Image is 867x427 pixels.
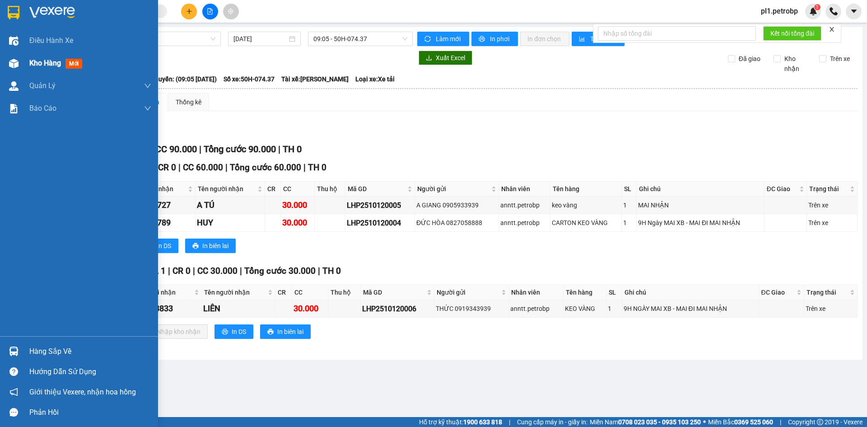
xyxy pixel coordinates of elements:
[754,5,805,17] span: pl1.petrobp
[564,285,606,300] th: Tên hàng
[233,34,287,44] input: 13/10/2025
[29,345,151,358] div: Hàng sắp về
[202,4,218,19] button: file-add
[315,182,345,197] th: Thu hộ
[198,184,256,194] span: Tên người nhận
[207,8,213,14] span: file-add
[29,59,61,67] span: Kho hàng
[638,218,763,228] div: 9H Ngày MAI XB - MAI ĐI MAI NHẬN
[204,287,266,297] span: Tên người nhận
[552,200,620,210] div: keo vàng
[9,59,19,68] img: warehouse-icon
[149,266,166,276] span: SL 1
[196,197,265,214] td: A TÚ
[202,241,228,251] span: In biên lai
[608,304,620,314] div: 1
[244,266,316,276] span: Tổng cước 30.000
[303,162,306,173] span: |
[328,285,361,300] th: Thu hộ
[282,199,313,211] div: 30.000
[192,243,199,250] span: printer
[157,241,171,251] span: In DS
[781,54,812,74] span: Kho nhận
[158,162,176,173] span: CR 0
[283,144,302,155] span: TH 0
[520,32,569,46] button: In đơn chọn
[267,328,274,336] span: printer
[814,4,820,10] sup: 1
[29,103,56,114] span: Báo cáo
[8,6,19,19] img: logo-vxr
[265,182,281,197] th: CR
[224,74,275,84] span: Số xe: 50H-074.37
[225,162,228,173] span: |
[292,285,328,300] th: CC
[322,266,341,276] span: TH 0
[294,302,326,315] div: 30.000
[168,266,170,276] span: |
[308,162,326,173] span: TH 0
[363,287,425,297] span: Mã GD
[806,304,856,314] div: Trên xe
[124,214,196,232] td: 0707536789
[9,81,19,91] img: warehouse-icon
[281,182,315,197] th: CC
[618,418,701,426] strong: 0708 023 035 - 0935 103 250
[9,36,19,46] img: warehouse-icon
[426,55,432,62] span: download
[281,74,349,84] span: Tài xế: [PERSON_NAME]
[490,34,511,44] span: In phơi
[347,217,413,229] div: LHP2510120004
[816,4,819,10] span: 1
[126,216,194,229] div: 0707536789
[826,54,853,64] span: Trên xe
[622,182,637,197] th: SL
[29,365,151,379] div: Hướng dẫn sử dụng
[232,327,246,337] span: In DS
[509,417,510,427] span: |
[196,214,265,232] td: HUY
[809,7,817,15] img: icon-new-feature
[144,105,151,112] span: down
[204,144,276,155] span: Tổng cước 90.000
[362,303,433,314] div: LHP2510120006
[199,144,201,155] span: |
[806,287,848,297] span: Trạng thái
[176,97,201,107] div: Thống kê
[499,182,550,197] th: Nhân viên
[637,182,764,197] th: Ghi chú
[552,218,620,228] div: CARTON KEO VÀNG
[417,32,469,46] button: syncLàm mới
[129,287,192,297] span: SĐT người nhận
[598,26,756,41] input: Nhập số tổng đài
[348,184,406,194] span: Mã GD
[572,32,625,46] button: bar-chartThống kê
[9,367,18,376] span: question-circle
[419,51,472,65] button: downloadXuất Excel
[228,8,234,14] span: aim
[9,388,18,396] span: notification
[761,287,795,297] span: ĐC Giao
[151,74,217,84] span: Chuyến: (09:05 [DATE])
[181,4,197,19] button: plus
[850,7,858,15] span: caret-down
[708,417,773,427] span: Miền Bắc
[424,36,432,43] span: sync
[29,80,56,91] span: Quản Lý
[223,4,239,19] button: aim
[471,32,518,46] button: printerIn phơi
[155,144,197,155] span: CC 90.000
[355,74,395,84] span: Loại xe: Xe tải
[144,82,151,89] span: down
[622,285,759,300] th: Ghi chú
[550,182,622,197] th: Tên hàng
[829,26,835,33] span: close
[222,328,228,336] span: printer
[172,266,191,276] span: CR 0
[202,300,275,318] td: LIÊN
[197,266,238,276] span: CC 30.000
[230,162,301,173] span: Tổng cước 60.000
[500,218,549,228] div: anntt.petrobp
[565,304,605,314] div: KEO VÀNG
[203,302,274,315] div: LIÊN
